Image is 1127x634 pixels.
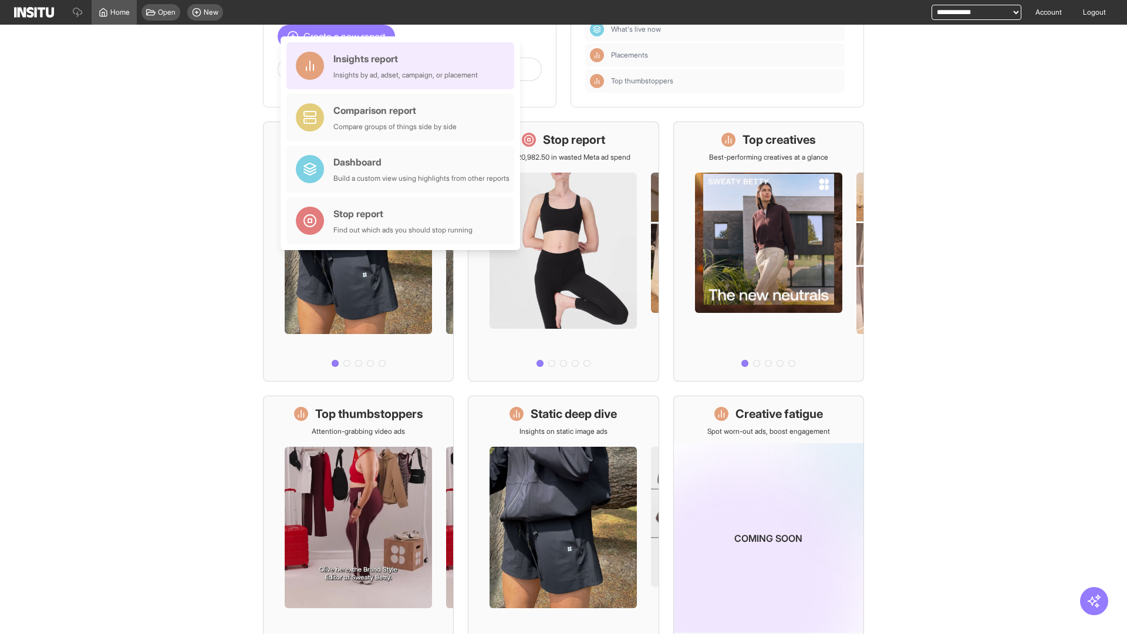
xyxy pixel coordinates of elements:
[278,25,395,48] button: Create a new report
[333,103,457,117] div: Comparison report
[673,122,864,382] a: Top creativesBest-performing creatives at a glance
[204,8,218,17] span: New
[333,52,478,66] div: Insights report
[303,29,386,43] span: Create a new report
[590,74,604,88] div: Insights
[333,207,473,221] div: Stop report
[543,131,605,148] h1: Stop report
[531,406,617,422] h1: Static deep dive
[611,50,648,60] span: Placements
[611,25,661,34] span: What's live now
[333,122,457,131] div: Compare groups of things side by side
[468,122,659,382] a: Stop reportSave £20,982.50 in wasted Meta ad spend
[315,406,423,422] h1: Top thumbstoppers
[14,7,54,18] img: Logo
[312,427,405,436] p: Attention-grabbing video ads
[158,8,176,17] span: Open
[709,153,828,162] p: Best-performing creatives at a glance
[333,70,478,80] div: Insights by ad, adset, campaign, or placement
[333,155,509,169] div: Dashboard
[611,76,673,86] span: Top thumbstoppers
[333,225,473,235] div: Find out which ads you should stop running
[333,174,509,183] div: Build a custom view using highlights from other reports
[611,25,840,34] span: What's live now
[110,8,130,17] span: Home
[519,427,608,436] p: Insights on static image ads
[590,22,604,36] div: Dashboard
[743,131,816,148] h1: Top creatives
[611,50,840,60] span: Placements
[590,48,604,62] div: Insights
[611,76,840,86] span: Top thumbstoppers
[263,122,454,382] a: What's live nowSee all active ads instantly
[496,153,630,162] p: Save £20,982.50 in wasted Meta ad spend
